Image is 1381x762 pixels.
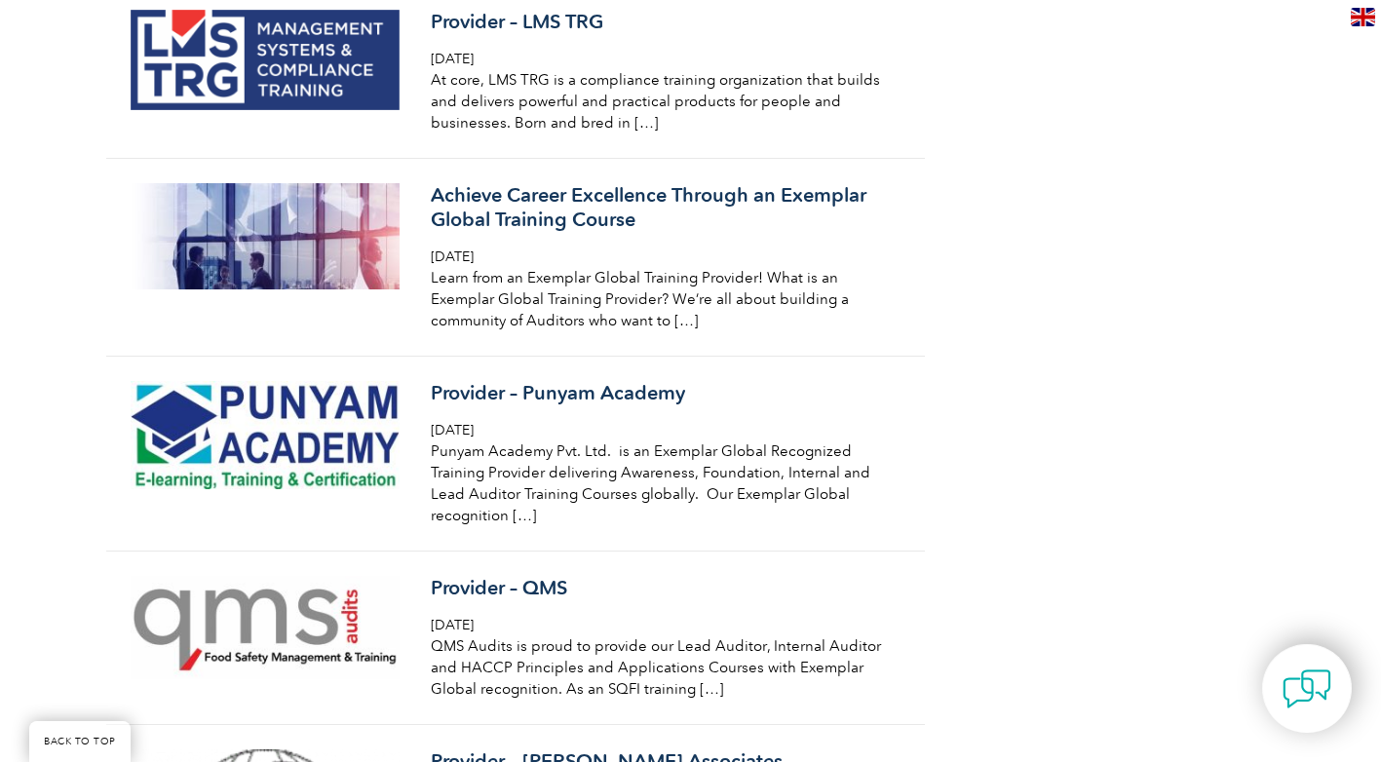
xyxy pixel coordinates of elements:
h3: Achieve Career Excellence Through an Exemplar Global Training Course [431,183,893,232]
img: en [1351,8,1375,26]
img: LMS-TRG-768x286-1-300x112.png [131,10,401,110]
h3: Provider – LMS TRG [431,10,893,34]
img: iStock-1271635505-e1640237068134-300x118.jpg [131,183,401,289]
h3: Provider – QMS [431,576,893,600]
p: QMS Audits is proud to provide our Lead Auditor, Internal Auditor and HACCP Principles and Applic... [431,635,893,700]
span: [DATE] [431,617,474,633]
p: At core, LMS TRG is a compliance training organization that builds and delivers powerful and prac... [431,69,893,133]
h3: Provider – Punyam Academy [431,381,893,405]
span: [DATE] [431,422,474,438]
span: [DATE] [431,248,474,265]
a: BACK TO TOP [29,721,131,762]
img: contact-chat.png [1283,665,1331,713]
span: [DATE] [431,51,474,67]
img: PunyamAcademy.com_logo-300x120.jpg [131,381,401,489]
a: Provider – QMS [DATE] QMS Audits is proud to provide our Lead Auditor, Internal Auditor and HACCP... [106,552,925,725]
p: Punyam Academy Pvt. Ltd. is an Exemplar Global Recognized Training Provider delivering Awareness,... [431,440,893,526]
a: Achieve Career Excellence Through an Exemplar Global Training Course [DATE] Learn from an Exempla... [106,159,925,357]
p: Learn from an Exemplar Global Training Provider! What is an Exemplar Global Training Provider? We... [431,267,893,331]
img: Capture-768x295-1-300x115.jpg [131,576,401,679]
a: Provider – Punyam Academy [DATE] Punyam Academy Pvt. Ltd. is an Exemplar Global Recognized Traini... [106,357,925,552]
